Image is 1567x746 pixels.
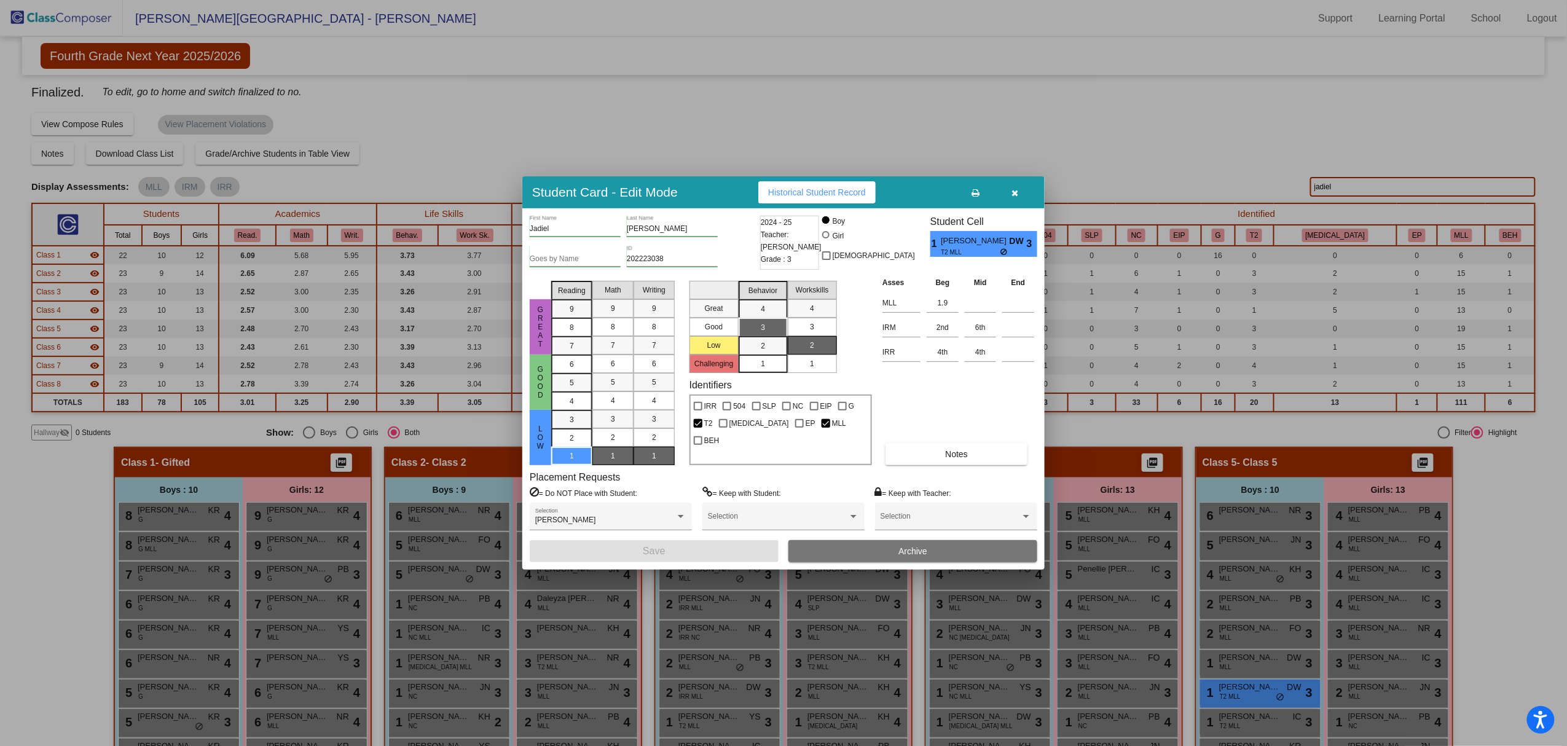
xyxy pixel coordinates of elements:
span: BEH [704,433,720,448]
span: 1 [611,450,615,461]
span: 504 [733,399,745,414]
span: Great [535,305,546,348]
span: 7 [652,340,656,351]
span: 3 [1027,237,1037,251]
span: 6 [570,359,574,370]
span: [MEDICAL_DATA] [729,416,789,431]
span: Grade : 3 [761,253,791,265]
span: 1 [930,237,941,251]
label: Identifiers [689,379,732,391]
span: Low [535,425,546,450]
span: [PERSON_NAME] [535,516,596,524]
input: assessment [882,318,921,337]
span: 7 [570,340,574,351]
span: IRR [704,399,717,414]
span: 2 [652,432,656,443]
span: 9 [570,304,574,315]
th: End [999,276,1037,289]
label: Placement Requests [530,471,621,483]
span: Notes [945,449,968,459]
button: Historical Student Record [758,181,876,203]
span: EP [806,416,815,431]
span: 6 [652,358,656,369]
input: goes by name [530,255,621,264]
span: 2 [570,433,574,444]
span: 8 [570,322,574,333]
button: Archive [788,540,1037,562]
span: Workskills [796,285,829,296]
span: 1 [810,358,814,369]
span: G [849,399,854,414]
span: 7 [611,340,615,351]
span: Archive [898,546,927,556]
span: 3 [810,321,814,332]
span: Writing [643,285,666,296]
span: 8 [611,321,615,332]
div: Girl [832,230,844,241]
span: 2 [611,432,615,443]
label: = Do NOT Place with Student: [530,487,637,499]
label: = Keep with Student: [702,487,781,499]
span: 3 [570,414,574,425]
button: Notes [886,443,1027,465]
span: 8 [652,321,656,332]
span: 2 [810,340,814,351]
span: 4 [810,303,814,314]
span: EIP [820,399,832,414]
div: Boy [832,216,846,227]
th: Mid [962,276,999,289]
span: 3 [652,414,656,425]
span: [DEMOGRAPHIC_DATA] [833,248,915,263]
span: 4 [761,304,765,315]
span: 5 [652,377,656,388]
span: NC [793,399,803,414]
span: 1 [652,450,656,461]
button: Save [530,540,779,562]
span: 4 [570,396,574,407]
span: 9 [652,303,656,314]
th: Beg [924,276,962,289]
input: assessment [882,343,921,361]
span: 6 [611,358,615,369]
span: Teacher: [PERSON_NAME] [761,229,822,253]
span: 5 [611,377,615,388]
span: T2 [704,416,713,431]
span: Behavior [748,285,777,296]
span: [PERSON_NAME] [941,235,1009,248]
label: = Keep with Teacher: [875,487,951,499]
span: Save [643,546,665,556]
input: assessment [882,294,921,312]
input: Enter ID [627,255,718,264]
span: Good [535,365,546,399]
span: SLP [763,399,777,414]
span: DW [1010,235,1027,248]
span: Historical Student Record [768,187,866,197]
span: 3 [761,322,765,333]
span: 1 [761,358,765,369]
span: 2024 - 25 [761,216,792,229]
span: 3 [611,414,615,425]
span: 9 [611,303,615,314]
h3: Student Cell [930,216,1037,227]
th: Asses [879,276,924,289]
span: 4 [611,395,615,406]
span: 4 [652,395,656,406]
span: Reading [558,285,586,296]
h3: Student Card - Edit Mode [532,184,678,200]
span: 2 [761,340,765,351]
span: MLL [832,416,846,431]
span: 5 [570,377,574,388]
span: 1 [570,450,574,461]
span: T2 MLL [941,248,1000,257]
span: Math [605,285,621,296]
